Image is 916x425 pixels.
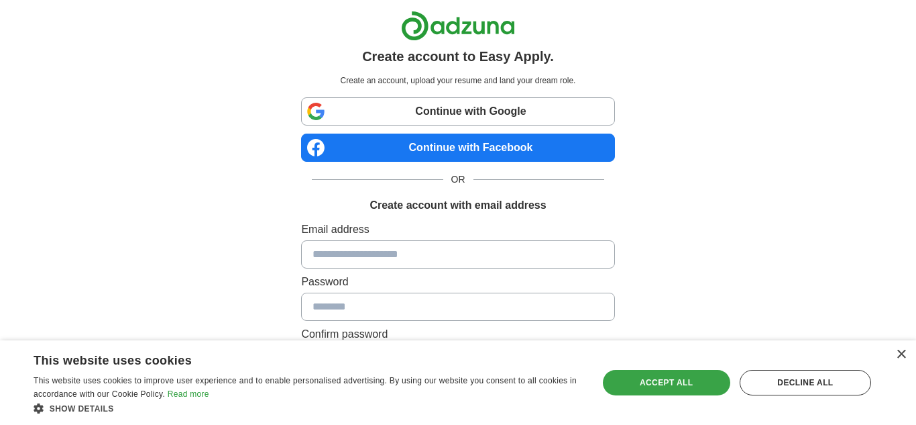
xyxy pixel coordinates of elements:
img: Adzuna logo [401,11,515,41]
div: Decline all [740,370,871,395]
a: Continue with Facebook [301,134,614,162]
label: Confirm password [301,326,614,342]
div: Show details [34,402,581,415]
span: OR [443,173,473,187]
label: Email address [301,222,614,238]
div: Close [896,350,906,360]
span: Show details [50,404,114,414]
label: Password [301,274,614,290]
span: This website uses cookies to improve user experience and to enable personalised advertising. By u... [34,376,577,399]
h1: Create account to Easy Apply. [362,46,554,66]
div: Accept all [603,370,730,395]
a: Read more, opens a new window [168,389,209,399]
h1: Create account with email address [369,197,546,214]
a: Continue with Google [301,97,614,126]
div: This website uses cookies [34,348,547,369]
p: Create an account, upload your resume and land your dream role. [304,75,612,87]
